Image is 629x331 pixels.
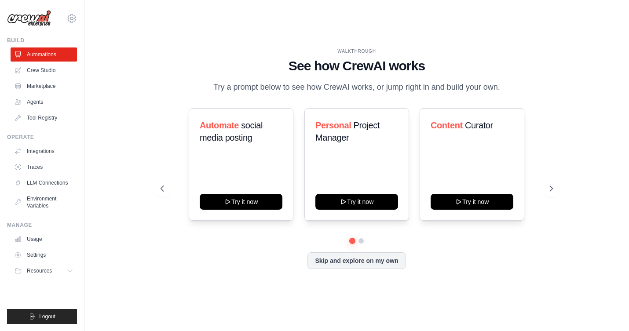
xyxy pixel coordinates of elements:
[315,194,398,210] button: Try it now
[315,120,351,130] span: Personal
[11,264,77,278] button: Resources
[7,134,77,141] div: Operate
[200,120,239,130] span: Automate
[39,313,55,320] span: Logout
[11,144,77,158] a: Integrations
[7,10,51,27] img: Logo
[11,232,77,246] a: Usage
[315,120,380,142] span: Project Manager
[27,267,52,274] span: Resources
[11,248,77,262] a: Settings
[7,37,77,44] div: Build
[200,120,263,142] span: social media posting
[7,222,77,229] div: Manage
[431,194,513,210] button: Try it now
[7,309,77,324] button: Logout
[200,194,282,210] button: Try it now
[11,176,77,190] a: LLM Connections
[161,48,552,55] div: WALKTHROUGH
[11,79,77,93] a: Marketplace
[11,111,77,125] a: Tool Registry
[431,120,463,130] span: Content
[11,192,77,213] a: Environment Variables
[11,63,77,77] a: Crew Studio
[465,120,493,130] span: Curator
[11,47,77,62] a: Automations
[11,95,77,109] a: Agents
[161,58,552,74] h1: See how CrewAI works
[11,160,77,174] a: Traces
[209,81,505,94] p: Try a prompt below to see how CrewAI works, or jump right in and build your own.
[307,252,406,269] button: Skip and explore on my own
